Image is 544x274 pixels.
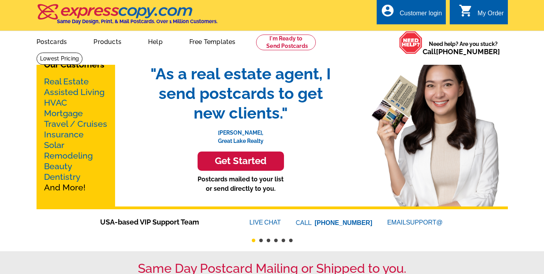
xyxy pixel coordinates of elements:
[24,32,80,50] a: Postcards
[143,123,339,145] p: [PERSON_NAME], Great Lake Realty
[44,77,89,86] a: Real Estate
[381,9,442,18] a: account_circle Customer login
[289,239,293,242] button: 6 of 6
[44,140,64,150] a: Solar
[143,152,339,171] a: Get Started
[282,239,285,242] button: 5 of 6
[143,64,339,123] span: "As a real estate agent, I send postcards to get new clients."
[177,32,248,50] a: Free Templates
[44,76,108,193] p: And More!
[143,175,339,194] p: Postcards mailed to your list or send directly to you.
[249,219,281,226] a: LIVECHAT
[44,161,72,171] a: Beauty
[381,4,395,18] i: account_circle
[44,130,84,139] a: Insurance
[406,218,444,227] font: SUPPORT@
[57,18,218,24] h4: Same Day Design, Print, & Mail Postcards. Over 1 Million Customers.
[267,239,270,242] button: 3 of 6
[296,218,313,228] font: CALL
[423,47,500,56] span: Call
[259,239,263,242] button: 2 of 6
[44,119,107,129] a: Travel / Cruises
[459,4,473,18] i: shopping_cart
[399,10,442,21] div: Customer login
[44,108,83,118] a: Mortgage
[315,219,372,226] a: [PHONE_NUMBER]
[81,32,134,50] a: Products
[478,10,504,21] div: My Order
[100,217,226,227] span: USA-based VIP Support Team
[423,40,504,56] span: Need help? Are you stuck?
[44,98,67,108] a: HVAC
[249,218,264,227] font: LIVE
[44,151,93,161] a: Remodeling
[387,219,444,226] a: EMAILSUPPORT@
[274,239,278,242] button: 4 of 6
[207,155,274,167] h3: Get Started
[252,239,255,242] button: 1 of 6
[37,9,218,24] a: Same Day Design, Print, & Mail Postcards. Over 1 Million Customers.
[44,172,81,182] a: Dentistry
[136,32,175,50] a: Help
[399,31,423,54] img: help
[44,87,104,97] a: Assisted Living
[459,9,504,18] a: shopping_cart My Order
[436,47,500,56] a: [PHONE_NUMBER]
